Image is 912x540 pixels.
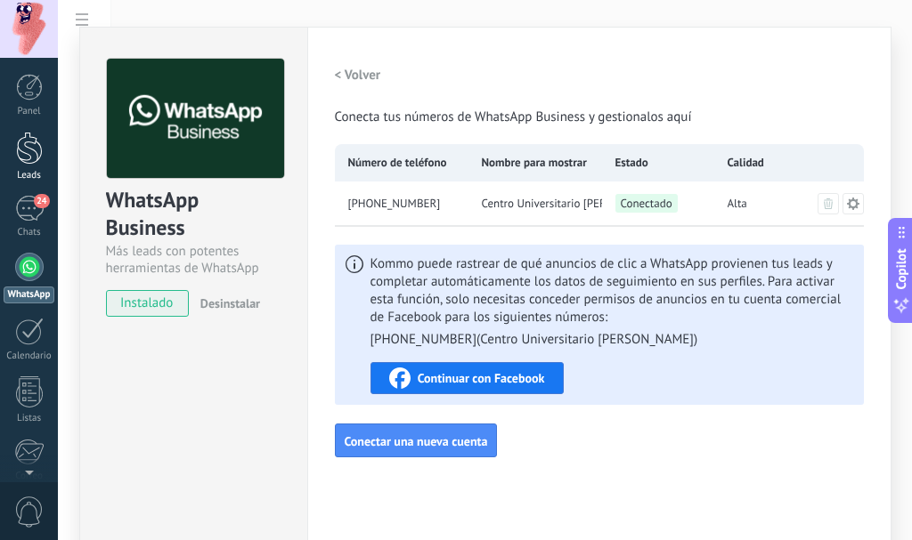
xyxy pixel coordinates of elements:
span: Conectar una nueva cuenta [345,435,488,447]
span: instalado [107,290,188,317]
h2: < Volver [335,67,381,84]
span: Calidad [728,154,764,172]
div: WhatsApp [4,286,54,303]
div: Chats [4,227,55,238]
button: Desinstalar [193,290,260,317]
span: Estado [615,154,648,172]
div: Más leads con potentes herramientas de WhatsApp [106,243,281,277]
button: Continuar con Facebook [370,362,564,394]
div: Leads [4,170,55,181]
span: Número de teléfono [348,154,447,172]
img: logo_main.png [107,59,284,179]
span: Continuar con Facebook [418,372,545,384]
div: Calendario [4,351,55,362]
span: Copilot [892,248,910,289]
span: Alta [728,195,747,213]
span: Nombre para mostrar [482,154,587,172]
span: +52 1 735 169 6632 [348,195,441,213]
span: Centro Universitario [PERSON_NAME] [482,195,602,213]
span: 24 [34,194,49,208]
button: Conectar una nueva cuenta [335,423,498,457]
span: Conectado [615,194,678,213]
span: Conecta tus números de WhatsApp Business y gestionalos aquí [335,109,692,126]
div: Listas [4,413,55,424]
div: WhatsApp Business [106,186,281,243]
li: [PHONE_NUMBER] ( Centro Universitario [PERSON_NAME] ) [370,331,698,349]
span: Desinstalar [200,295,260,311]
span: Kommo puede rastrear de qué anuncios de clic a WhatsApp provienen tus leads y completar automátic... [370,255,853,349]
button: < Volver [335,59,381,91]
div: Panel [4,106,55,117]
